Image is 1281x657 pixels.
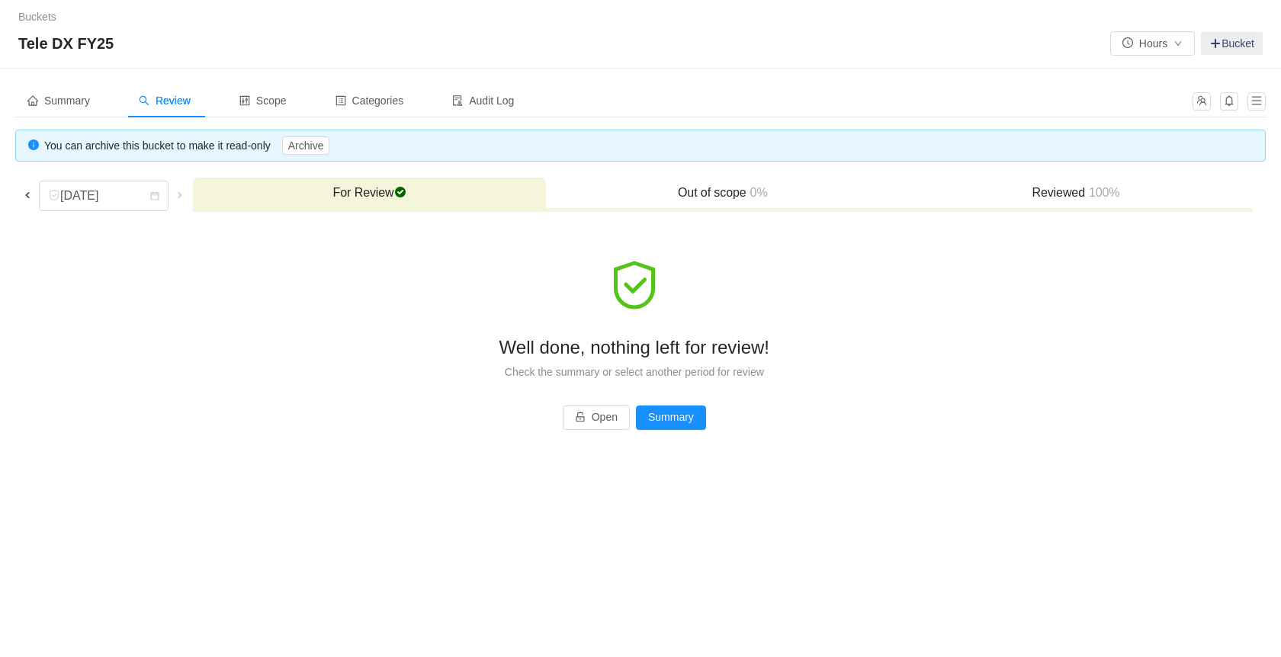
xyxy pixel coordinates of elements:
button: icon: bell [1220,92,1238,111]
div: Check the summary or select another period for review [40,364,1228,380]
span: Review [139,95,191,107]
span: You can archive this bucket to make it read-only [44,139,329,152]
a: Bucket [1201,32,1263,55]
button: Archive [282,136,330,155]
h3: For Review [201,185,538,200]
button: Summary [636,405,706,430]
button: icon: unlockOpen [563,405,630,430]
i: icon: safety [607,258,662,312]
i: icon: calendar [150,191,159,202]
h3: Out of scope [554,185,891,200]
i: icon: safety [48,189,60,201]
div: [DATE] [48,181,114,210]
span: Tele DX FY25 [18,31,123,56]
i: icon: home [27,95,38,106]
span: Summary [27,95,90,107]
a: Buckets [18,11,56,23]
span: Categories [335,95,404,107]
a: Summary [636,411,706,423]
span: Scope [239,95,287,107]
span: Audit Log [452,95,514,107]
button: icon: clock-circleHoursicon: down [1110,31,1195,56]
i: icon: info-circle [28,139,39,150]
button: icon: menu [1247,92,1266,111]
h3: Reviewed [907,185,1244,200]
span: checked [394,186,406,198]
i: icon: search [139,95,149,106]
i: icon: profile [335,95,346,106]
span: 100% [1085,186,1120,199]
div: Well done, nothing left for review! [40,331,1228,364]
i: icon: control [239,95,250,106]
span: 0% [746,186,768,199]
button: icon: team [1193,92,1211,111]
i: icon: audit [452,95,463,106]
